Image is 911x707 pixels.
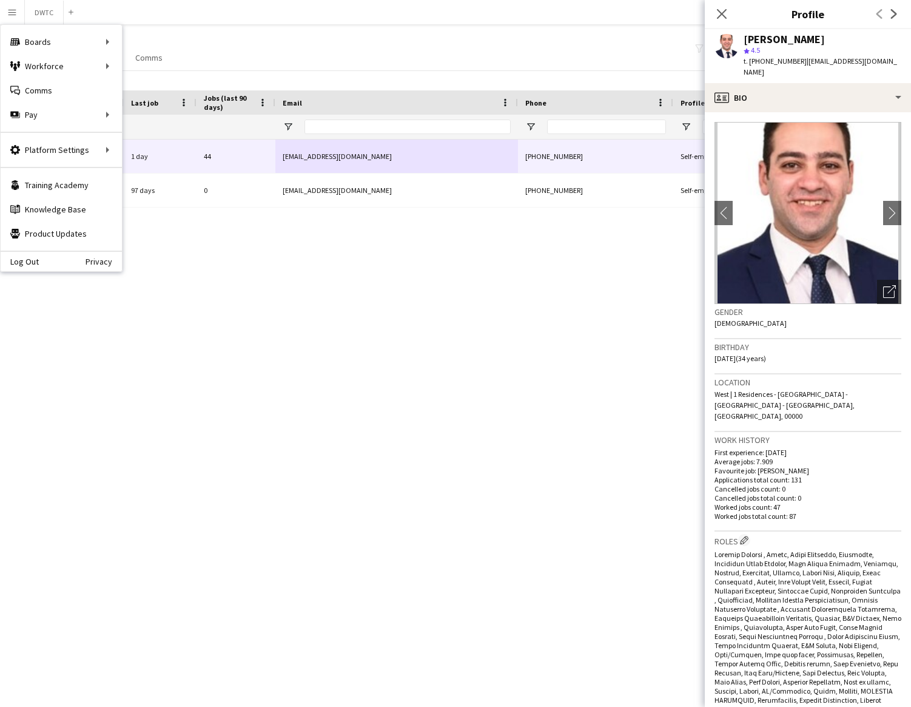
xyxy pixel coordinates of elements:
[124,174,197,207] div: 97 days
[714,502,901,512] p: Worked jobs count: 47
[714,122,901,304] img: Crew avatar or photo
[275,174,518,207] div: [EMAIL_ADDRESS][DOMAIN_NAME]
[877,280,901,304] div: Open photos pop-in
[714,319,787,328] span: [DEMOGRAPHIC_DATA]
[518,174,673,207] div: [PHONE_NUMBER]
[744,56,807,66] span: t. [PHONE_NUMBER]
[714,534,901,547] h3: Roles
[197,140,275,173] div: 44
[204,93,254,112] span: Jobs (last 90 days)
[275,140,518,173] div: [EMAIL_ADDRESS][DOMAIN_NAME]
[525,121,536,132] button: Open Filter Menu
[705,83,911,112] div: Bio
[681,98,705,107] span: Profile
[714,466,901,475] p: Favourite job: [PERSON_NAME]
[525,98,546,107] span: Phone
[714,342,901,353] h3: Birthday
[1,78,122,103] a: Comms
[702,120,744,134] input: Profile Filter Input
[135,52,163,63] span: Comms
[1,257,39,266] a: Log Out
[714,306,901,317] h3: Gender
[714,377,901,388] h3: Location
[1,103,122,127] div: Pay
[714,512,901,521] p: Worked jobs total count: 87
[714,457,901,466] p: Average jobs: 7.909
[714,475,901,484] p: Applications total count: 131
[283,121,294,132] button: Open Filter Menu
[744,56,897,76] span: | [EMAIL_ADDRESS][DOMAIN_NAME]
[705,6,911,22] h3: Profile
[130,50,167,66] a: Comms
[124,140,197,173] div: 1 day
[283,98,302,107] span: Email
[714,354,766,363] span: [DATE] (34 years)
[547,120,666,134] input: Phone Filter Input
[714,390,855,421] span: West | 1 Residences - [GEOGRAPHIC_DATA] - [GEOGRAPHIC_DATA] - [GEOGRAPHIC_DATA], [GEOGRAPHIC_DATA...
[681,121,691,132] button: Open Filter Menu
[751,46,760,55] span: 4.5
[673,174,751,207] div: Self-employed Crew
[714,484,901,493] p: Cancelled jobs count: 0
[744,34,825,45] div: [PERSON_NAME]
[714,493,901,502] p: Cancelled jobs total count: 0
[131,98,158,107] span: Last job
[304,120,511,134] input: Email Filter Input
[714,448,901,457] p: First experience: [DATE]
[518,140,673,173] div: [PHONE_NUMBER]
[25,1,64,24] button: DWTC
[86,257,122,266] a: Privacy
[1,173,122,197] a: Training Academy
[197,174,275,207] div: 0
[1,30,122,54] div: Boards
[1,138,122,162] div: Platform Settings
[1,222,122,246] a: Product Updates
[714,435,901,445] h3: Work history
[1,54,122,78] div: Workforce
[1,197,122,222] a: Knowledge Base
[673,140,751,173] div: Self-employed Crew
